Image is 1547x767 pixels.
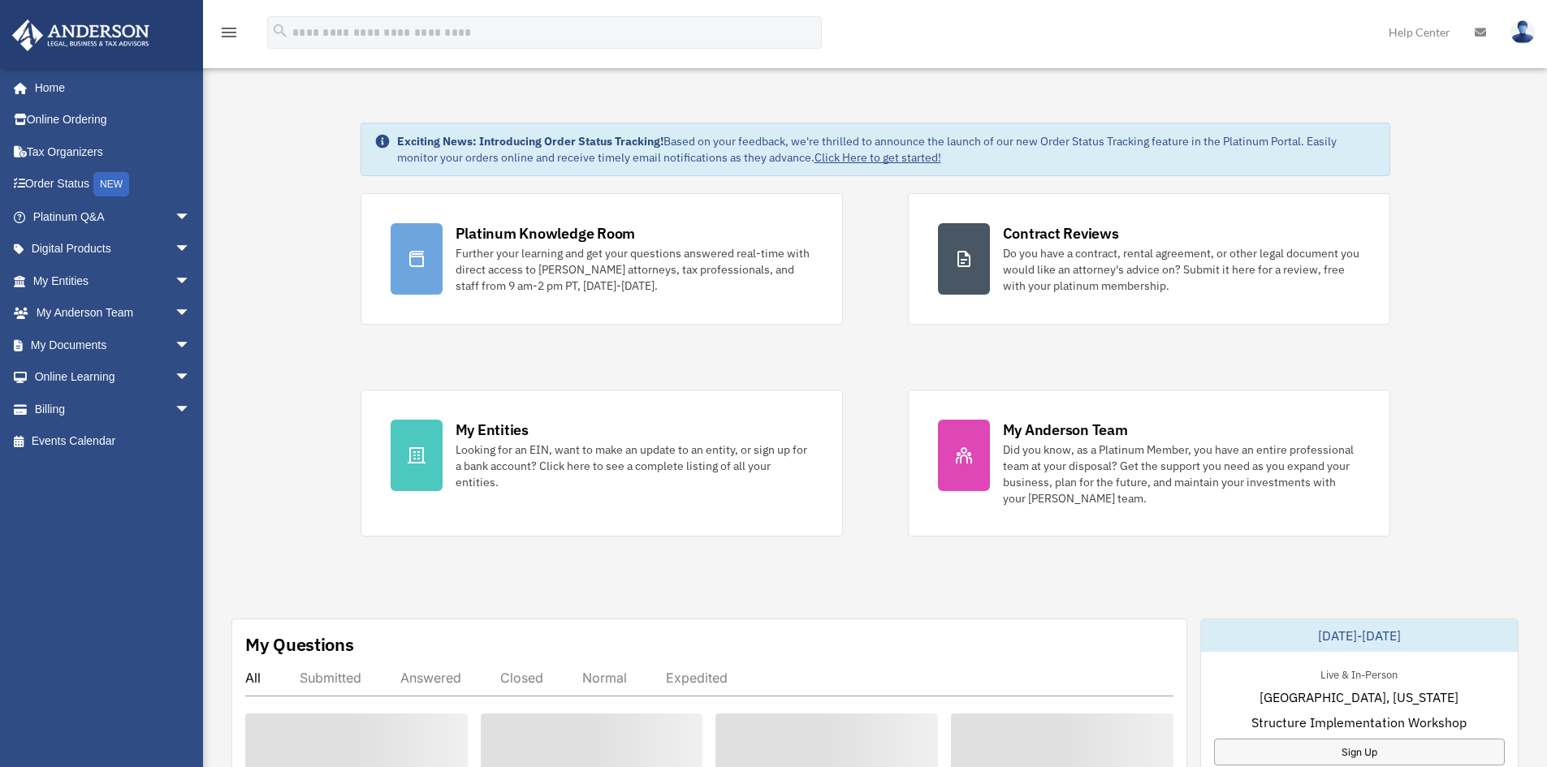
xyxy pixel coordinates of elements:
[175,297,207,330] span: arrow_drop_down
[219,23,239,42] i: menu
[361,390,843,536] a: My Entities Looking for an EIN, want to make an update to an entity, or sign up for a bank accoun...
[582,670,627,686] div: Normal
[400,670,461,686] div: Answered
[666,670,728,686] div: Expedited
[500,670,543,686] div: Closed
[219,28,239,42] a: menu
[1003,245,1360,294] div: Do you have a contract, rental agreement, or other legal document you would like an attorney's ad...
[11,168,215,201] a: Order StatusNEW
[245,632,354,657] div: My Questions
[7,19,154,51] img: Anderson Advisors Platinum Portal
[456,245,813,294] div: Further your learning and get your questions answered real-time with direct access to [PERSON_NAM...
[175,393,207,426] span: arrow_drop_down
[397,133,1376,166] div: Based on your feedback, we're thrilled to announce the launch of our new Order Status Tracking fe...
[11,297,215,330] a: My Anderson Teamarrow_drop_down
[456,442,813,490] div: Looking for an EIN, want to make an update to an entity, or sign up for a bank account? Click her...
[1003,420,1128,440] div: My Anderson Team
[11,425,215,458] a: Events Calendar
[175,265,207,298] span: arrow_drop_down
[1307,665,1411,682] div: Live & In-Person
[1214,739,1505,765] a: Sign Up
[908,390,1390,536] a: My Anderson Team Did you know, as a Platinum Member, you have an entire professional team at your...
[93,172,129,196] div: NEW
[1510,20,1535,44] img: User Pic
[456,420,529,440] div: My Entities
[908,193,1390,325] a: Contract Reviews Do you have a contract, rental agreement, or other legal document you would like...
[456,223,636,243] div: Platinum Knowledge Room
[175,233,207,266] span: arrow_drop_down
[11,329,215,361] a: My Documentsarrow_drop_down
[1201,619,1518,652] div: [DATE]-[DATE]
[271,22,289,40] i: search
[175,329,207,362] span: arrow_drop_down
[1003,442,1360,506] div: Did you know, as a Platinum Member, you have an entire professional team at your disposal? Get th...
[11,233,215,265] a: Digital Productsarrow_drop_down
[1003,223,1119,243] div: Contract Reviews
[11,71,207,104] a: Home
[300,670,361,686] div: Submitted
[397,134,663,149] strong: Exciting News: Introducing Order Status Tracking!
[11,200,215,233] a: Platinum Q&Aarrow_drop_down
[1260,687,1458,707] span: [GEOGRAPHIC_DATA], [US_STATE]
[1251,713,1467,732] span: Structure Implementation Workshop
[245,670,261,686] div: All
[11,361,215,394] a: Online Learningarrow_drop_down
[361,193,843,325] a: Platinum Knowledge Room Further your learning and get your questions answered real-time with dire...
[11,104,215,136] a: Online Ordering
[11,136,215,168] a: Tax Organizers
[175,361,207,394] span: arrow_drop_down
[815,150,941,165] a: Click Here to get started!
[175,200,207,234] span: arrow_drop_down
[11,265,215,297] a: My Entitiesarrow_drop_down
[11,393,215,425] a: Billingarrow_drop_down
